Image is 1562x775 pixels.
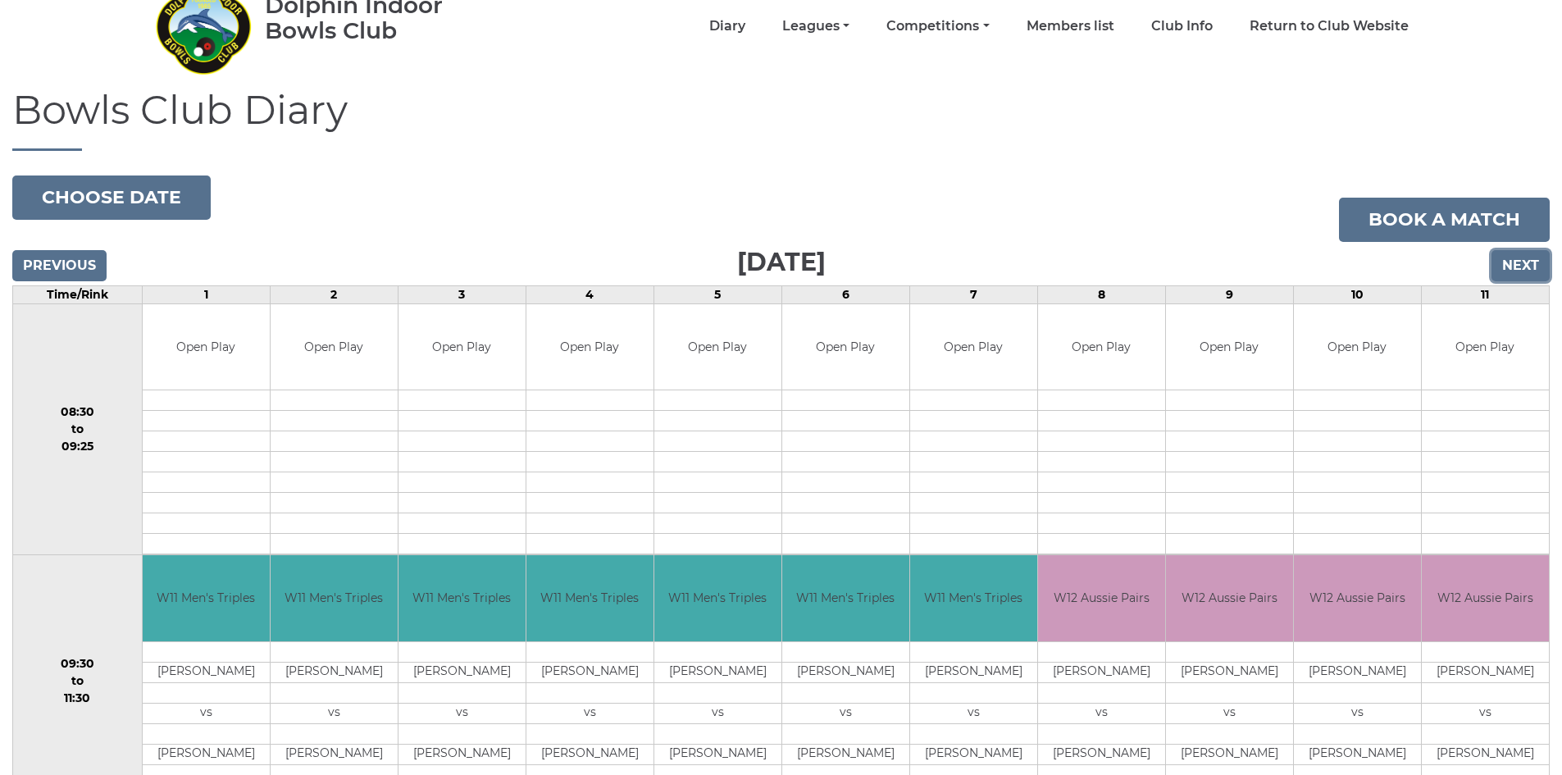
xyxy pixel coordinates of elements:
td: Open Play [398,304,526,390]
td: [PERSON_NAME] [1422,744,1549,764]
td: W11 Men's Triples [143,555,270,641]
td: W11 Men's Triples [271,555,398,641]
input: Next [1491,250,1550,281]
td: 08:30 to 09:25 [13,303,143,555]
td: vs [526,703,653,723]
td: 10 [1293,285,1421,303]
td: vs [782,703,909,723]
td: 9 [1165,285,1293,303]
td: Open Play [271,304,398,390]
td: [PERSON_NAME] [1294,662,1421,682]
a: Book a match [1339,198,1550,242]
td: vs [910,703,1037,723]
input: Previous [12,250,107,281]
td: vs [1038,703,1165,723]
td: W11 Men's Triples [398,555,526,641]
td: vs [398,703,526,723]
td: vs [271,703,398,723]
td: [PERSON_NAME] [271,744,398,764]
td: [PERSON_NAME] [654,662,781,682]
td: [PERSON_NAME] [526,662,653,682]
td: [PERSON_NAME] [398,744,526,764]
td: vs [1422,703,1549,723]
td: W12 Aussie Pairs [1038,555,1165,641]
a: Members list [1027,17,1114,35]
td: 4 [526,285,653,303]
td: Open Play [782,304,909,390]
td: 7 [909,285,1037,303]
td: [PERSON_NAME] [1422,662,1549,682]
td: [PERSON_NAME] [782,662,909,682]
td: W11 Men's Triples [654,555,781,641]
td: [PERSON_NAME] [1038,662,1165,682]
a: Club Info [1151,17,1213,35]
a: Return to Club Website [1250,17,1409,35]
td: W11 Men's Triples [910,555,1037,641]
td: Open Play [143,304,270,390]
td: [PERSON_NAME] [143,744,270,764]
a: Leagues [782,17,849,35]
td: [PERSON_NAME] [654,744,781,764]
td: [PERSON_NAME] [1294,744,1421,764]
td: 11 [1421,285,1549,303]
td: Time/Rink [13,285,143,303]
td: [PERSON_NAME] [1166,662,1293,682]
td: vs [1294,703,1421,723]
td: 6 [781,285,909,303]
td: [PERSON_NAME] [910,662,1037,682]
td: [PERSON_NAME] [910,744,1037,764]
td: W11 Men's Triples [526,555,653,641]
button: Choose date [12,176,211,220]
h1: Bowls Club Diary [12,89,1550,151]
td: [PERSON_NAME] [1166,744,1293,764]
td: W12 Aussie Pairs [1422,555,1549,641]
a: Competitions [886,17,989,35]
td: vs [1166,703,1293,723]
td: [PERSON_NAME] [782,744,909,764]
td: vs [143,703,270,723]
td: 8 [1037,285,1165,303]
td: Open Play [1294,304,1421,390]
td: 2 [270,285,398,303]
td: 3 [398,285,526,303]
td: 5 [653,285,781,303]
td: Open Play [910,304,1037,390]
td: Open Play [1038,304,1165,390]
td: 1 [142,285,270,303]
td: [PERSON_NAME] [143,662,270,682]
td: [PERSON_NAME] [526,744,653,764]
td: Open Play [654,304,781,390]
td: vs [654,703,781,723]
td: [PERSON_NAME] [271,662,398,682]
td: W12 Aussie Pairs [1166,555,1293,641]
td: Open Play [526,304,653,390]
td: [PERSON_NAME] [1038,744,1165,764]
td: W11 Men's Triples [782,555,909,641]
td: W12 Aussie Pairs [1294,555,1421,641]
td: [PERSON_NAME] [398,662,526,682]
td: Open Play [1166,304,1293,390]
a: Diary [709,17,745,35]
td: Open Play [1422,304,1549,390]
